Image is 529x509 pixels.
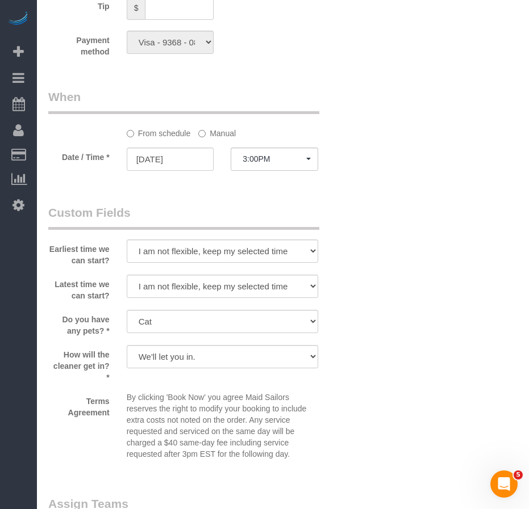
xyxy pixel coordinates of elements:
label: Do you have any pets? * [40,310,118,336]
legend: When [48,89,319,114]
input: MM/DD/YYYY [127,148,214,171]
iframe: Intercom live chat [490,470,518,498]
label: Date / Time * [40,148,118,163]
label: Terms Agreement [40,392,118,418]
label: Manual [198,124,236,139]
legend: Custom Fields [48,204,319,230]
label: Payment method [40,31,118,57]
input: Manual [198,130,206,137]
label: How will the cleaner get in? * [40,345,118,383]
label: From schedule [127,124,191,139]
p: By clicking 'Book Now' you agree Maid Sailors reserves the right to modify your booking to includ... [127,392,318,460]
input: From schedule [127,130,134,137]
span: 3:00PM [243,154,306,163]
span: 5 [514,470,523,479]
label: Latest time we can start? [40,275,118,301]
button: 3:00PM [231,148,318,171]
img: Automaid Logo [7,11,30,27]
label: Earliest time we can start? [40,239,118,266]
